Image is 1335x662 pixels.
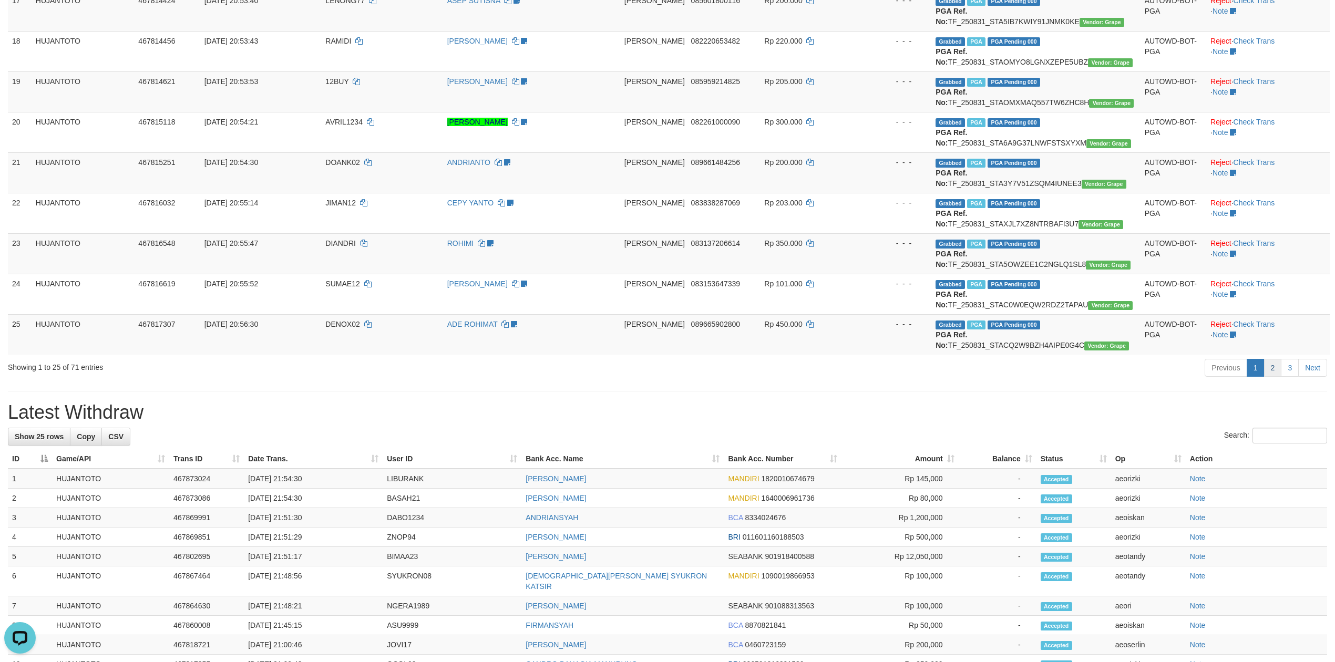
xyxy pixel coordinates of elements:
[1213,88,1228,96] a: Note
[325,118,363,126] span: AVRIL1234
[32,71,135,112] td: HUJANTOTO
[526,513,578,522] a: ANDRIANSYAH
[931,193,1141,233] td: TF_250831_STAXJL7XZ8NTRBAFI3U7
[959,449,1036,469] th: Balance: activate to sort column ascending
[988,240,1040,249] span: PGA Pending
[1210,280,1231,288] a: Reject
[138,199,175,207] span: 467816032
[764,118,802,126] span: Rp 300.000
[841,508,959,527] td: Rp 1,200,000
[1141,274,1206,314] td: AUTOWD-BOT-PGA
[936,88,967,107] b: PGA Ref. No:
[1086,139,1131,148] span: Vendor URL: https://settle31.1velocity.biz
[1141,112,1206,152] td: AUTOWD-BOT-PGA
[1190,640,1206,649] a: Note
[204,320,258,328] span: [DATE] 20:56:30
[841,489,959,508] td: Rp 80,000
[521,449,724,469] th: Bank Acc. Name: activate to sort column ascending
[447,280,508,288] a: [PERSON_NAME]
[1111,527,1186,547] td: aeorizki
[1141,193,1206,233] td: AUTOWD-BOT-PGA
[52,566,169,596] td: HUJANTOTO
[967,118,985,127] span: Marked by aeokris
[691,118,740,126] span: Copy 082261000090 to clipboard
[1234,158,1275,167] a: Check Trans
[764,37,802,45] span: Rp 220.000
[4,4,36,36] button: Open LiveChat chat widget
[959,566,1036,596] td: -
[1247,359,1265,377] a: 1
[1234,77,1275,86] a: Check Trans
[936,199,965,208] span: Grabbed
[1111,547,1186,566] td: aeotandy
[988,37,1040,46] span: PGA Pending
[32,152,135,193] td: HUJANTOTO
[325,77,348,86] span: 12BUY
[931,31,1141,71] td: TF_250831_STAOMYO8LGNXZEPE5UBZ
[1210,158,1231,167] a: Reject
[967,78,985,87] span: Marked by aeokris
[8,314,32,355] td: 25
[244,449,383,469] th: Date Trans.: activate to sort column ascending
[1086,261,1131,270] span: Vendor URL: https://settle31.1velocity.biz
[936,280,965,289] span: Grabbed
[1210,77,1231,86] a: Reject
[1281,359,1299,377] a: 3
[762,474,815,483] span: Copy 1820010674679 to clipboard
[526,572,707,591] a: [DEMOGRAPHIC_DATA][PERSON_NAME] SYUKRON KATSIR
[138,280,175,288] span: 467816619
[765,552,814,561] span: Copy 901918400588 to clipboard
[138,37,175,45] span: 467814456
[959,527,1036,547] td: -
[1141,233,1206,274] td: AUTOWD-BOT-PGA
[325,320,360,328] span: DENOX02
[52,449,169,469] th: Game/API: activate to sort column ascending
[867,198,927,208] div: - - -
[988,280,1040,289] span: PGA Pending
[1224,428,1327,443] label: Search:
[1190,533,1206,541] a: Note
[936,7,967,26] b: PGA Ref. No:
[624,199,685,207] span: [PERSON_NAME]
[936,290,967,309] b: PGA Ref. No:
[52,547,169,566] td: HUJANTOTO
[691,320,740,328] span: Copy 089665902800 to clipboard
[841,566,959,596] td: Rp 100,000
[931,152,1141,193] td: TF_250831_STA3Y7V51ZSQM4IUNEE3
[1111,469,1186,489] td: aeorizki
[867,278,927,289] div: - - -
[526,552,586,561] a: [PERSON_NAME]
[1190,621,1206,629] a: Note
[624,320,685,328] span: [PERSON_NAME]
[383,508,521,527] td: DABO1234
[244,489,383,508] td: [DATE] 21:54:30
[936,159,965,168] span: Grabbed
[383,566,521,596] td: SYUKRON08
[447,239,474,247] a: ROHIMI
[1186,449,1327,469] th: Action
[936,209,967,228] b: PGA Ref. No:
[244,508,383,527] td: [DATE] 21:51:30
[32,193,135,233] td: HUJANTOTO
[967,320,985,329] span: Marked by aeokris
[728,494,759,502] span: MANDIRI
[204,77,258,86] span: [DATE] 20:53:53
[52,489,169,508] td: HUJANTOTO
[383,469,521,489] td: LIBURANK
[1213,169,1228,177] a: Note
[1234,118,1275,126] a: Check Trans
[1210,239,1231,247] a: Reject
[1141,71,1206,112] td: AUTOWD-BOT-PGA
[967,159,985,168] span: Marked by aeokris
[1084,342,1129,350] span: Vendor URL: https://settle31.1velocity.biz
[447,320,498,328] a: ADE ROHIMAT
[1234,320,1275,328] a: Check Trans
[841,547,959,566] td: Rp 12,050,000
[325,239,356,247] span: DIANDRI
[32,274,135,314] td: HUJANTOTO
[1082,180,1126,189] span: Vendor URL: https://settle31.1velocity.biz
[624,239,685,247] span: [PERSON_NAME]
[169,489,244,508] td: 467873086
[1206,193,1330,233] td: · ·
[764,320,802,328] span: Rp 450.000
